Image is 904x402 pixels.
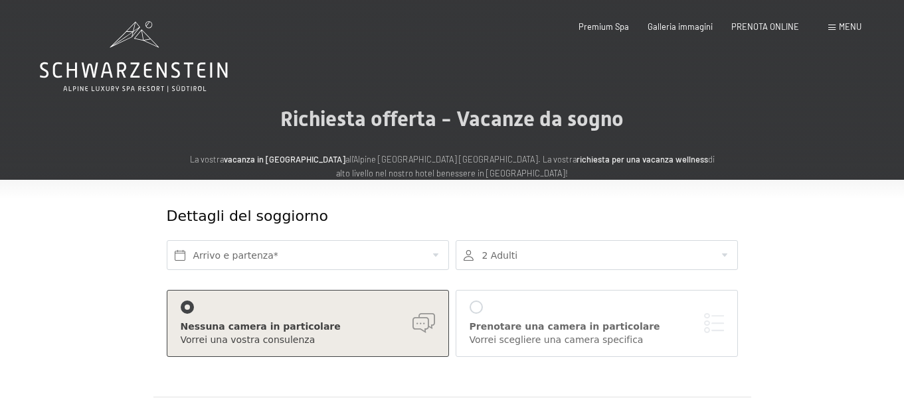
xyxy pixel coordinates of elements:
[181,334,435,347] div: Vorrei una vostra consulenza
[167,206,642,227] div: Dettagli del soggiorno
[181,320,435,334] div: Nessuna camera in particolare
[579,21,629,32] a: Premium Spa
[839,21,861,32] span: Menu
[577,154,708,165] strong: richiesta per una vacanza wellness
[731,21,799,32] a: PRENOTA ONLINE
[187,153,718,180] p: La vostra all'Alpine [GEOGRAPHIC_DATA] [GEOGRAPHIC_DATA]. La vostra di alto livello nel nostro ho...
[280,106,624,131] span: Richiesta offerta - Vacanze da sogno
[648,21,713,32] a: Galleria immagini
[470,320,724,334] div: Prenotare una camera in particolare
[224,154,345,165] strong: vacanza in [GEOGRAPHIC_DATA]
[470,334,724,347] div: Vorrei scegliere una camera specifica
